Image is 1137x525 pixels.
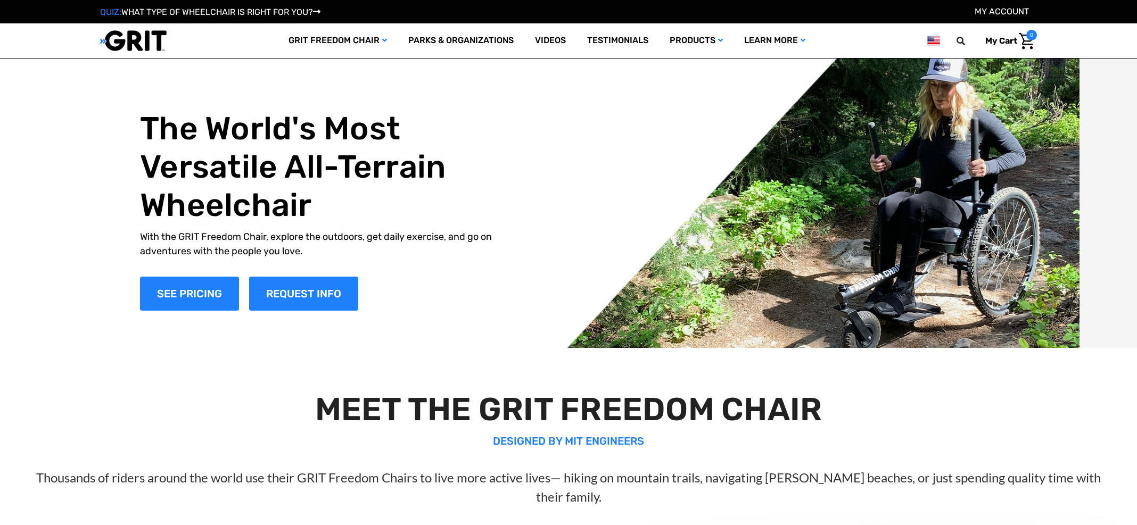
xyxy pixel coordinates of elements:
span: 0 [1026,30,1037,40]
a: Account [975,6,1029,16]
a: QUIZ:WHAT TYPE OF WHEELCHAIR IS RIGHT FOR YOU? [100,7,320,17]
a: Cart with 0 items [977,30,1037,52]
a: Products [659,23,734,58]
span: My Cart [985,36,1017,46]
span: QUIZ: [100,7,121,17]
img: GRIT All-Terrain Wheelchair and Mobility Equipment [100,30,167,52]
p: Thousands of riders around the world use their GRIT Freedom Chairs to live more active lives— hik... [28,468,1108,506]
input: Search [961,30,977,52]
a: Parks & Organizations [398,23,524,58]
img: Cart [1019,33,1034,49]
a: Slide number 1, Request Information [249,277,358,311]
a: GRIT Freedom Chair [278,23,398,58]
h2: MEET THE GRIT FREEDOM CHAIR [28,390,1108,429]
a: Learn More [734,23,816,58]
p: DESIGNED BY MIT ENGINEERS [28,433,1108,449]
a: Videos [524,23,576,58]
a: Testimonials [576,23,659,58]
h1: The World's Most Versatile All-Terrain Wheelchair [140,110,516,224]
a: Shop Now [140,277,239,311]
img: us.png [927,34,940,47]
p: With the GRIT Freedom Chair, explore the outdoors, get daily exercise, and go on adventures with ... [140,230,516,259]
